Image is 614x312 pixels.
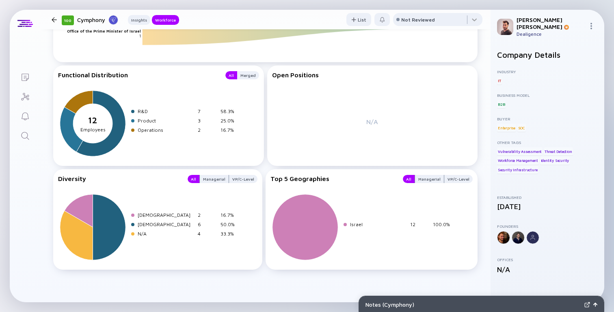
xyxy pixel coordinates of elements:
[237,71,259,79] button: Merged
[10,86,40,106] a: Investor Map
[497,76,502,85] div: IT
[198,221,217,227] div: 6
[497,265,598,274] div: N/A
[365,301,581,308] div: Notes ( Cymphony )
[497,157,539,165] div: Workforce Management
[272,85,473,159] div: N/A
[584,302,590,308] img: Expand Notes
[221,127,240,133] div: 16.7%
[272,71,473,79] div: Open Positions
[221,231,240,237] div: 33.3%
[410,221,430,227] div: 12
[225,71,237,79] button: All
[517,31,585,37] div: Dealigence
[10,106,40,125] a: Reminders
[138,212,195,218] div: [DEMOGRAPHIC_DATA]
[198,231,217,237] div: 4
[58,175,179,183] div: Diversity
[588,23,595,29] img: Menu
[415,175,444,183] button: Managerial
[221,118,240,124] div: 25.0%
[138,108,195,114] div: R&D
[497,116,598,121] div: Buyer
[67,28,141,33] text: Office of the Prime Minister of Israel
[198,127,217,133] div: 2
[58,71,217,79] div: Functional Distribution
[497,69,598,74] div: Industry
[497,257,598,262] div: Offices
[138,118,195,124] div: Product
[346,13,371,26] button: List
[497,100,506,108] div: B2B
[138,221,195,227] div: [DEMOGRAPHIC_DATA]
[497,202,598,211] div: [DATE]
[198,212,217,218] div: 2
[77,15,118,25] div: Cymphony
[403,175,415,183] button: All
[497,124,516,132] div: Enterprise
[544,147,573,155] div: Threat Detection
[152,15,179,25] button: Workforce
[62,15,74,25] div: 100
[497,224,598,229] div: Founders
[128,16,150,24] div: Insights
[517,124,526,132] div: SOC
[200,175,229,183] div: Managerial
[270,175,395,183] div: Top 5 Geographies
[497,140,598,145] div: Other Tags
[497,166,538,174] div: Security Infrastructure
[152,16,179,24] div: Workforce
[88,115,97,125] tspan: 12
[221,108,240,114] div: 58.3%
[497,147,543,155] div: Vulnerability Assessment
[444,175,473,183] button: VP/C-Level
[198,108,217,114] div: 7
[221,221,240,227] div: 50.0%
[138,231,195,237] div: N/A
[128,15,150,25] button: Insights
[517,16,585,30] div: [PERSON_NAME] [PERSON_NAME]
[10,125,40,145] a: Search
[350,221,407,227] div: Israel
[188,175,199,183] button: All
[198,118,217,124] div: 3
[80,127,106,133] tspan: Employees
[229,175,257,183] button: VP/C-Level
[221,212,240,218] div: 16.7%
[138,127,195,133] div: Operations
[433,221,452,227] div: 100.0%
[10,67,40,86] a: Lists
[540,157,570,165] div: Identity Security
[401,17,435,23] div: Not Reviewed
[139,33,141,38] text: 1
[497,50,598,59] h2: Company Details
[199,175,229,183] button: Managerial
[593,303,597,307] img: Open Notes
[497,195,598,200] div: Established
[497,93,598,98] div: Business Model
[497,19,513,35] img: Gil Profile Picture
